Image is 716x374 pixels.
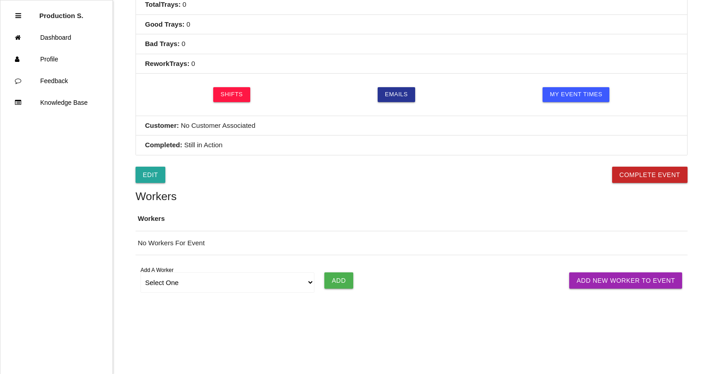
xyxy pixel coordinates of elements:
[0,70,112,92] a: Feedback
[136,207,688,231] th: Workers
[15,5,21,27] div: Close
[378,87,415,102] a: Emails
[324,272,353,289] input: Add
[543,87,609,102] a: My Event Times
[136,167,165,183] a: Edit
[145,20,185,28] b: Good Trays :
[145,60,189,67] b: Rework Trays :
[145,40,180,47] b: Bad Trays :
[0,48,112,70] a: Profile
[136,136,687,155] li: Still in Action
[0,92,112,113] a: Knowledge Base
[39,5,84,19] p: Production Shifts
[140,266,173,274] label: Add A Worker
[136,34,687,54] li: 0
[213,87,250,102] a: Shifts
[569,272,682,289] a: Add New Worker To Event
[145,122,179,129] b: Customer:
[136,231,688,255] td: No Workers For Event
[136,54,687,74] li: 0
[0,27,112,48] a: Dashboard
[145,0,181,8] b: Total Trays :
[136,116,687,136] li: No Customer Associated
[136,15,687,35] li: 0
[612,167,688,183] button: Complete Event
[136,190,688,202] h5: Workers
[145,141,183,149] b: Completed:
